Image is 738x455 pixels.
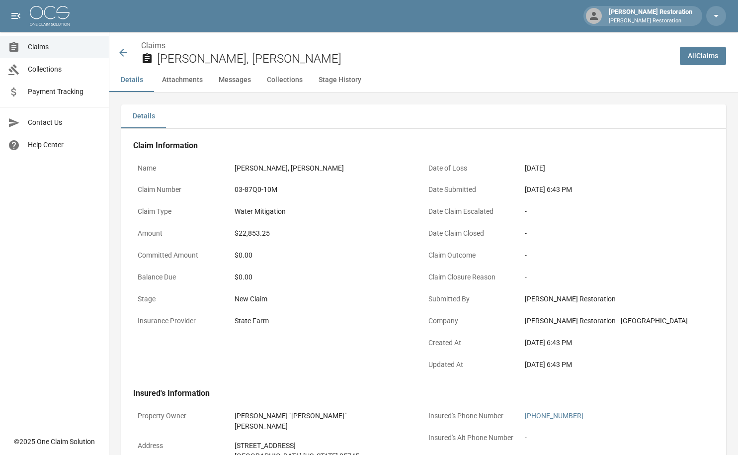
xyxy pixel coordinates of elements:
h4: Claim Information [133,141,714,151]
a: [PHONE_NUMBER] [525,412,583,420]
button: open drawer [6,6,26,26]
div: $0.00 [235,272,419,282]
div: - [525,272,710,282]
div: $22,853.25 [235,228,270,239]
div: Water Mitigation [235,206,286,217]
div: [DATE] 6:43 PM [525,360,710,370]
div: - [525,250,710,261]
div: $0.00 [235,250,419,261]
h2: [PERSON_NAME], [PERSON_NAME] [157,52,672,66]
span: Collections [28,64,101,75]
div: [STREET_ADDRESS] [235,441,359,451]
div: 03-87Q0-10M [235,184,277,195]
p: Insured's Alt Phone Number [424,428,521,448]
div: [DATE] 6:43 PM [525,184,710,195]
p: Created At [424,333,521,353]
a: Claims [141,41,165,50]
div: [DATE] [525,163,545,174]
p: Updated At [424,355,521,374]
p: Name [133,159,230,178]
p: [PERSON_NAME] Restoration [609,17,692,25]
div: anchor tabs [109,68,738,92]
div: [PERSON_NAME] Restoration - [GEOGRAPHIC_DATA] [525,316,710,326]
div: [DATE] 6:43 PM [525,338,710,348]
a: AllClaims [680,47,726,65]
button: Details [121,104,166,128]
div: - [525,433,527,443]
div: - [525,206,710,217]
div: [PERSON_NAME] Restoration [525,294,710,304]
div: © 2025 One Claim Solution [14,437,95,447]
button: Details [109,68,154,92]
p: Insurance Provider [133,311,230,331]
p: Claim Number [133,180,230,199]
p: Amount [133,224,230,243]
span: Help Center [28,140,101,150]
button: Stage History [311,68,369,92]
p: Submitted By [424,289,521,309]
p: Committed Amount [133,246,230,265]
div: [PERSON_NAME], [PERSON_NAME] [235,163,344,174]
span: Claims [28,42,101,52]
p: Insured's Phone Number [424,406,521,426]
h4: Insured's Information [133,388,714,398]
p: Claim Outcome [424,246,521,265]
button: Attachments [154,68,211,92]
p: Date of Loss [424,159,521,178]
div: details tabs [121,104,726,128]
p: Property Owner [133,406,230,426]
span: Contact Us [28,117,101,128]
nav: breadcrumb [141,40,672,52]
div: [PERSON_NAME] "[PERSON_NAME]" [PERSON_NAME] [235,411,398,432]
p: Date Submitted [424,180,521,199]
p: Date Claim Escalated [424,202,521,221]
div: [PERSON_NAME] Restoration [605,7,696,25]
p: Stage [133,289,230,309]
div: New Claim [235,294,419,304]
p: Claim Type [133,202,230,221]
button: Collections [259,68,311,92]
p: Claim Closure Reason [424,268,521,287]
span: Payment Tracking [28,87,101,97]
div: - [525,228,710,239]
img: ocs-logo-white-transparent.png [30,6,70,26]
div: State Farm [235,316,269,326]
button: Messages [211,68,259,92]
p: Company [424,311,521,331]
p: Balance Due [133,268,230,287]
p: Date Claim Closed [424,224,521,243]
